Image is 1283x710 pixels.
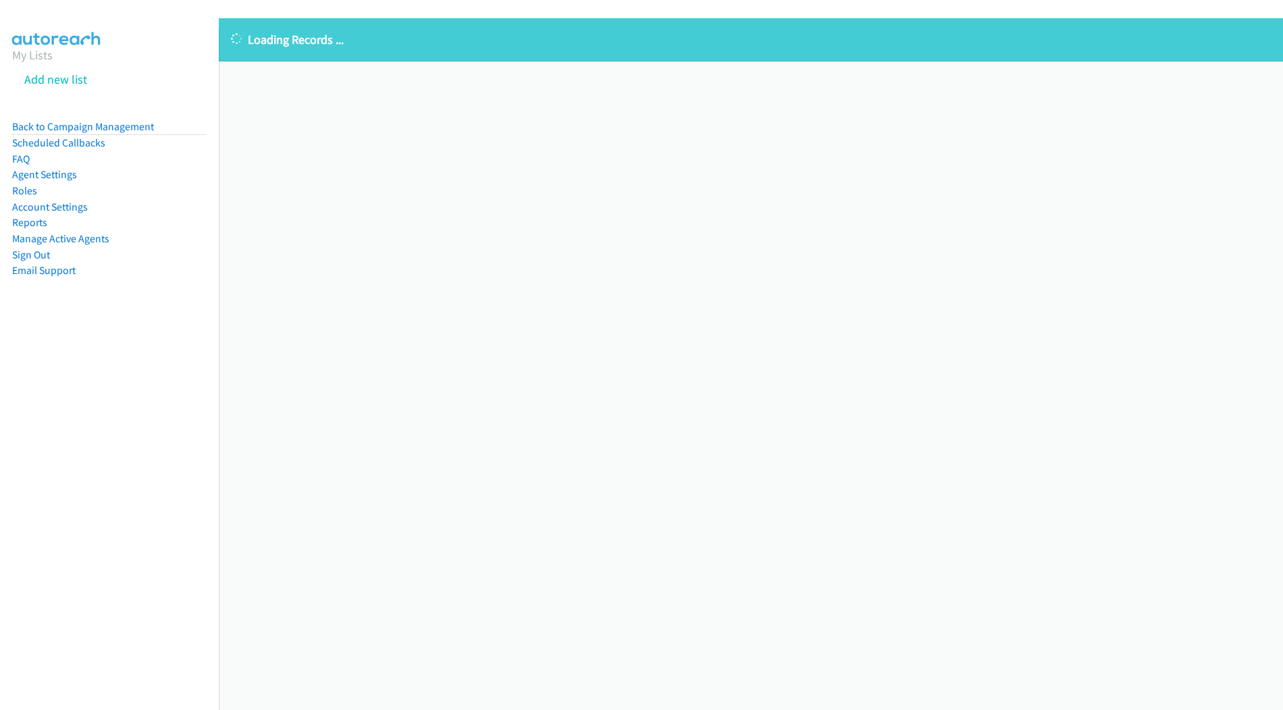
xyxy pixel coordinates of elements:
[12,120,154,133] a: Back to Campaign Management
[12,200,88,213] a: Account Settings
[231,30,1271,49] p: Loading Records ...
[12,47,53,63] a: My Lists
[24,72,87,87] a: Add new list
[12,264,76,277] a: Email Support
[12,184,37,197] a: Roles
[12,248,50,261] a: Sign Out
[12,216,47,229] a: Reports
[12,168,77,181] a: Agent Settings
[12,153,30,165] a: FAQ
[12,232,109,245] a: Manage Active Agents
[12,136,105,149] a: Scheduled Callbacks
